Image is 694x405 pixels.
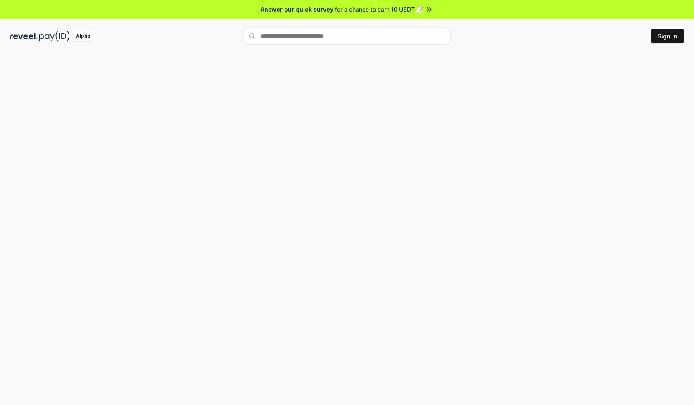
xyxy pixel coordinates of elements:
[261,5,333,14] span: Answer our quick survey
[10,31,38,41] img: reveel_dark
[335,5,423,14] span: for a chance to earn 10 USDT 📝
[651,29,684,43] button: Sign In
[71,31,95,41] div: Alpha
[39,31,70,41] img: pay_id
